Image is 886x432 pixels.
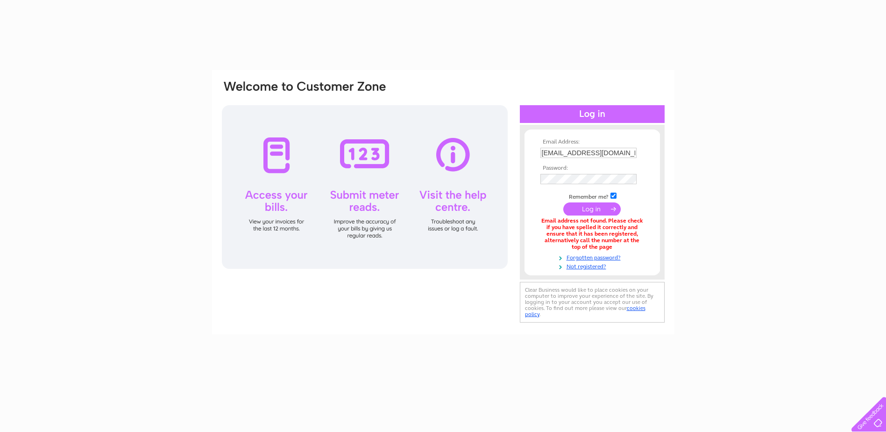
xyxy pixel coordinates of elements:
[540,218,644,250] div: Email address not found. Please check if you have spelled it correctly and ensure that it has bee...
[520,282,665,323] div: Clear Business would like to place cookies on your computer to improve your experience of the sit...
[540,252,646,261] a: Forgotten password?
[540,261,646,270] a: Not registered?
[538,191,646,201] td: Remember me?
[538,139,646,145] th: Email Address:
[563,202,621,216] input: Submit
[525,305,645,317] a: cookies policy
[538,165,646,172] th: Password:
